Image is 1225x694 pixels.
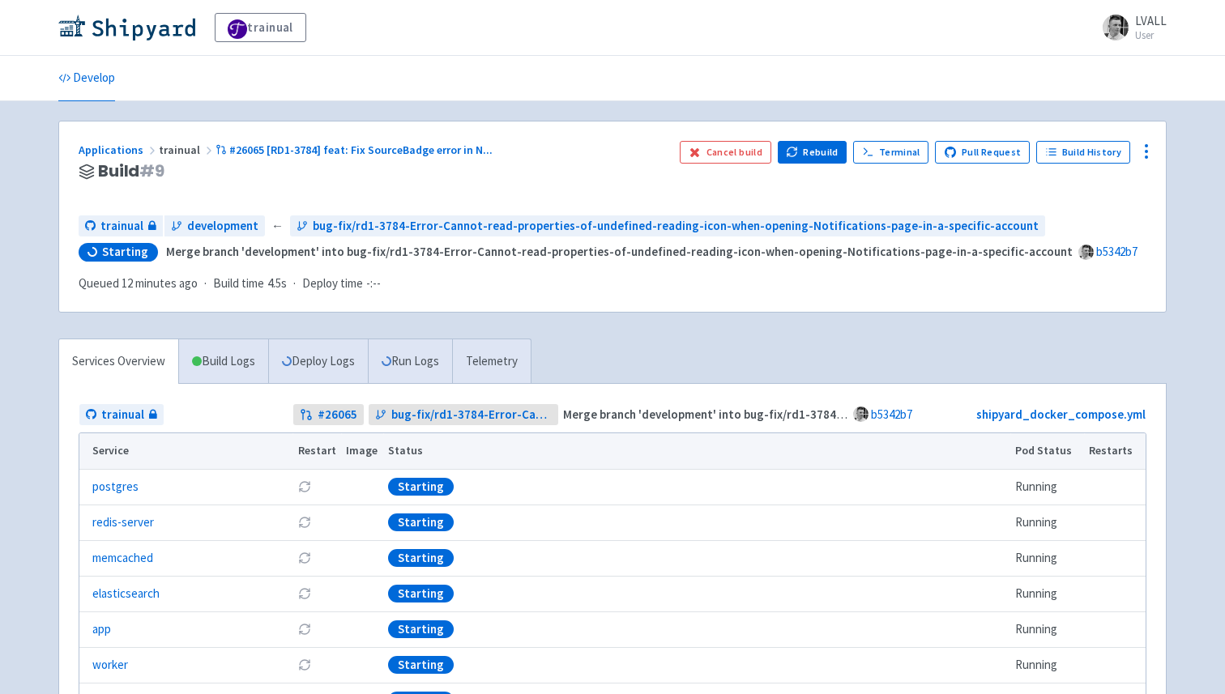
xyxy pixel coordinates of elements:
a: #26065 [293,404,364,426]
button: Restart pod [298,551,311,564]
div: · · [79,275,391,293]
button: Restart pod [298,587,311,600]
a: b5342b7 [1096,244,1137,259]
th: Image [341,433,383,469]
span: #26065 [RD1-3784] feat: Fix SourceBadge error in N ... [229,143,493,157]
span: development [187,217,258,236]
span: 4.5s [267,275,287,293]
span: -:-- [366,275,381,293]
a: postgres [92,478,139,496]
strong: Merge branch 'development' into bug-fix/rd1-3784-Error-Cannot-read-properties-of-undefined-readin... [166,244,1073,259]
div: Starting [388,585,454,602]
span: bug-fix/rd1-3784-Error-Cannot-read-properties-of-undefined-reading-icon-when-opening-Notification... [391,406,553,424]
th: Pod Status [1010,433,1084,469]
div: Starting [388,620,454,638]
a: Telemetry [452,339,531,384]
a: Run Logs [368,339,452,384]
span: Starting [102,244,148,260]
small: User [1135,30,1167,40]
td: Running [1010,576,1084,611]
a: trainual [79,215,163,237]
a: bug-fix/rd1-3784-Error-Cannot-read-properties-of-undefined-reading-icon-when-opening-Notification... [369,404,559,426]
th: Restarts [1084,433,1146,469]
span: trainual [100,217,143,236]
td: Running [1010,540,1084,576]
a: Services Overview [59,339,178,384]
button: Rebuild [778,141,847,164]
a: Pull Request [935,141,1030,164]
th: Status [383,433,1010,469]
span: trainual [159,143,216,157]
span: Build time [213,275,264,293]
td: Running [1010,647,1084,683]
a: redis-server [92,513,154,532]
span: Build [98,162,164,181]
span: Queued [79,275,198,291]
div: Starting [388,656,454,674]
span: trainual [101,406,144,424]
td: Running [1010,505,1084,540]
span: ← [271,217,284,236]
a: trainual [215,13,306,42]
a: Build Logs [179,339,268,384]
a: app [92,620,111,639]
a: Deploy Logs [268,339,368,384]
strong: # 26065 [318,406,357,424]
th: Restart [292,433,341,469]
button: Restart pod [298,516,311,529]
a: Terminal [853,141,928,164]
button: Cancel build [680,141,771,164]
a: elasticsearch [92,585,160,603]
a: bug-fix/rd1-3784-Error-Cannot-read-properties-of-undefined-reading-icon-when-opening-Notification... [290,215,1045,237]
td: Running [1010,611,1084,647]
button: Restart pod [298,658,311,671]
a: Build History [1036,141,1130,164]
span: LVALL [1135,13,1167,28]
span: Deploy time [302,275,363,293]
div: Starting [388,478,454,496]
button: Restart pod [298,480,311,493]
a: Applications [79,143,159,157]
a: shipyard_docker_compose.yml [976,407,1146,422]
span: # 9 [139,160,164,182]
a: worker [92,656,128,675]
time: 12 minutes ago [122,275,198,291]
a: development [164,215,265,237]
img: Shipyard logo [58,15,195,40]
a: Develop [58,56,115,101]
a: LVALL User [1093,15,1167,40]
a: memcached [92,549,153,568]
th: Service [79,433,292,469]
div: Starting [388,513,454,531]
a: b5342b7 [871,407,912,422]
a: #26065 [RD1-3784] feat: Fix SourceBadge error in N... [216,143,495,157]
div: Starting [388,549,454,567]
button: Restart pod [298,623,311,636]
a: trainual [79,404,164,426]
td: Running [1010,469,1084,505]
span: bug-fix/rd1-3784-Error-Cannot-read-properties-of-undefined-reading-icon-when-opening-Notification... [313,217,1039,236]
